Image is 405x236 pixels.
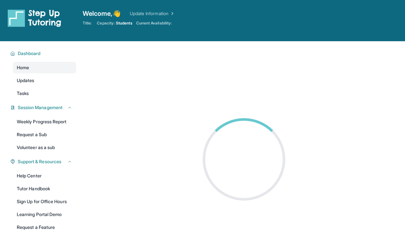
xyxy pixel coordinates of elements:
span: Session Management [18,104,63,111]
span: Students [116,21,132,26]
span: Updates [17,77,35,84]
span: Support & Resources [18,158,61,165]
button: Session Management [15,104,72,111]
span: Capacity: [97,21,115,26]
a: Updates [13,75,76,86]
button: Support & Resources [15,158,72,165]
a: Sign Up for Office Hours [13,196,76,207]
a: Home [13,62,76,73]
a: Weekly Progress Report [13,116,76,127]
a: Help Center [13,170,76,182]
a: Tasks [13,88,76,99]
span: Current Availability: [136,21,172,26]
a: Learning Portal Demo [13,209,76,220]
span: Welcome, 👋 [83,9,121,18]
a: Volunteer as a sub [13,142,76,153]
a: Request a Sub [13,129,76,140]
a: Tutor Handbook [13,183,76,194]
span: Home [17,64,29,71]
img: Chevron Right [168,10,175,17]
button: Dashboard [15,50,72,57]
span: Title: [83,21,92,26]
a: Update Information [130,10,175,17]
span: Tasks [17,90,29,97]
span: Dashboard [18,50,41,57]
img: logo [8,9,61,27]
a: Request a Feature [13,222,76,233]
